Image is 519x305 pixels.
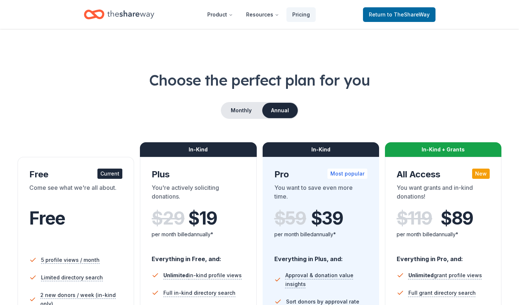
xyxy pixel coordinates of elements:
span: Limited directory search [41,273,103,282]
button: Annual [262,103,298,118]
div: per month billed annually* [274,230,367,239]
span: Return [369,10,430,19]
a: Pricing [286,7,316,22]
span: to TheShareWay [387,11,430,18]
span: grant profile views [408,272,482,278]
div: You want to save even more time. [274,183,367,204]
button: Resources [240,7,285,22]
nav: Main [201,6,316,23]
div: Free [29,169,122,180]
span: Approval & donation value insights [285,271,367,289]
span: $ 19 [188,208,217,229]
div: Pro [274,169,367,180]
div: In-Kind [263,142,379,157]
div: per month billed annually* [397,230,490,239]
div: New [472,169,490,179]
div: All Access [397,169,490,180]
div: Come see what we're all about. [29,183,122,204]
button: Product [201,7,239,22]
span: $ 39 [311,208,343,229]
button: Monthly [222,103,261,118]
span: 5 profile views / month [41,256,100,264]
span: in-kind profile views [163,272,242,278]
a: Returnto TheShareWay [363,7,435,22]
div: Most popular [327,169,367,179]
div: In-Kind [140,142,256,157]
div: In-Kind + Grants [385,142,501,157]
span: Free [29,207,65,229]
div: per month billed annually* [152,230,245,239]
div: Everything in Plus, and: [274,248,367,264]
span: Full grant directory search [408,289,476,297]
span: Unlimited [163,272,189,278]
span: Full in-kind directory search [163,289,236,297]
div: Current [97,169,122,179]
h1: Choose the perfect plan for you [18,70,501,90]
span: $ 89 [441,208,473,229]
div: You're actively soliciting donations. [152,183,245,204]
div: Everything in Free, and: [152,248,245,264]
div: You want grants and in-kind donations! [397,183,490,204]
div: Everything in Pro, and: [397,248,490,264]
a: Home [84,6,154,23]
div: Plus [152,169,245,180]
span: Unlimited [408,272,434,278]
